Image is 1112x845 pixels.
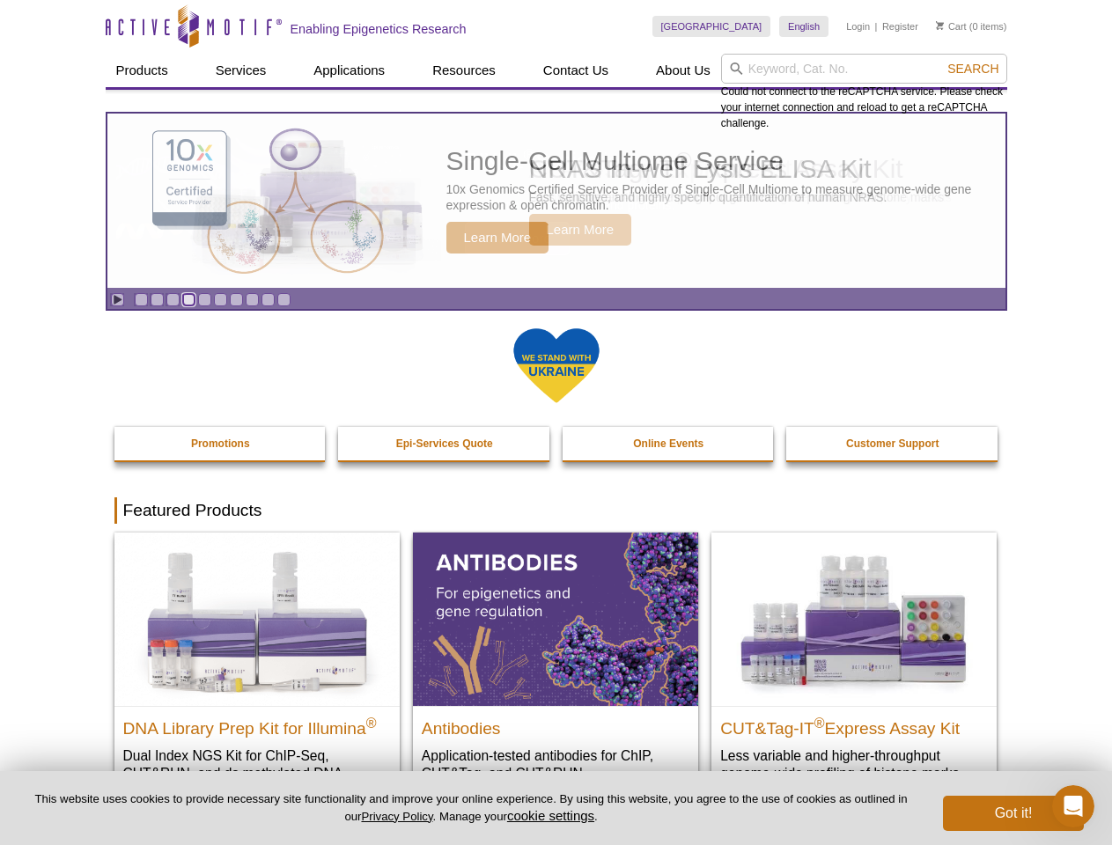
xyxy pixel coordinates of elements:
img: Your Cart [936,21,944,30]
h2: CUT&Tag-IT Express Assay Kit [720,711,988,738]
a: Go to slide 1 [135,293,148,306]
div: Could not connect to the reCAPTCHA service. Please check your internet connection and reload to g... [721,54,1007,131]
strong: Customer Support [846,437,939,450]
strong: Promotions [191,437,250,450]
iframe: Intercom live chat [1052,785,1094,827]
a: Online Events [563,427,776,460]
h2: DNA Library Prep Kit for Illumina [123,711,391,738]
a: Promotions [114,427,328,460]
sup: ® [814,715,825,730]
a: Go to slide 4 [182,293,195,306]
img: DNA Library Prep Kit for Illumina [114,533,400,705]
a: Go to slide 10 [277,293,291,306]
button: Search [942,61,1004,77]
h2: Enabling Epigenetics Research [291,21,467,37]
a: Applications [303,54,395,87]
a: Resources [422,54,506,87]
a: Go to slide 7 [230,293,243,306]
a: Go to slide 6 [214,293,227,306]
button: Got it! [943,796,1084,831]
img: All Antibodies [413,533,698,705]
h2: Featured Products [114,497,998,524]
strong: Online Events [633,437,703,450]
a: Register [882,20,918,33]
strong: Epi-Services Quote [396,437,493,450]
span: Search [947,62,998,76]
a: [GEOGRAPHIC_DATA] [652,16,771,37]
a: Customer Support [786,427,999,460]
a: DNA Library Prep Kit for Illumina DNA Library Prep Kit for Illumina® Dual Index NGS Kit for ChIP-... [114,533,400,817]
a: CUT&Tag-IT® Express Assay Kit CUT&Tag-IT®Express Assay Kit Less variable and higher-throughput ge... [711,533,997,799]
p: Dual Index NGS Kit for ChIP-Seq, CUT&RUN, and ds methylated DNA assays. [123,746,391,800]
img: CUT&Tag-IT® Express Assay Kit [711,533,997,705]
span: Learn More [446,222,549,253]
a: Toggle autoplay [111,293,124,306]
a: Go to slide 8 [246,293,259,306]
a: Epi-Services Quote [338,427,551,460]
a: Products [106,54,179,87]
article: Single-Cell Multiome Service [107,114,1005,288]
a: Privacy Policy [361,810,432,823]
h2: Single-Cell Multiome Service [446,148,997,174]
input: Keyword, Cat. No. [721,54,1007,84]
a: Cart [936,20,967,33]
p: 10x Genomics Certified Service Provider of Single-Cell Multiome to measure genome-wide gene expre... [446,181,997,213]
a: English [779,16,828,37]
h2: Antibodies [422,711,689,738]
p: Application-tested antibodies for ChIP, CUT&Tag, and CUT&RUN. [422,746,689,783]
li: | [875,16,878,37]
a: Go to slide 2 [151,293,164,306]
li: (0 items) [936,16,1007,37]
a: Go to slide 9 [261,293,275,306]
sup: ® [366,715,377,730]
p: This website uses cookies to provide necessary site functionality and improve your online experie... [28,791,914,825]
a: Contact Us [533,54,619,87]
a: Single-Cell Multiome Service Single-Cell Multiome Service 10x Genomics Certified Service Provider... [107,114,1005,288]
a: Login [846,20,870,33]
a: Go to slide 5 [198,293,211,306]
img: Single-Cell Multiome Service [136,121,400,282]
img: We Stand With Ukraine [512,327,600,405]
a: Go to slide 3 [166,293,180,306]
a: About Us [645,54,721,87]
p: Less variable and higher-throughput genome-wide profiling of histone marks​. [720,746,988,783]
a: Services [205,54,277,87]
button: cookie settings [507,808,594,823]
a: All Antibodies Antibodies Application-tested antibodies for ChIP, CUT&Tag, and CUT&RUN. [413,533,698,799]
